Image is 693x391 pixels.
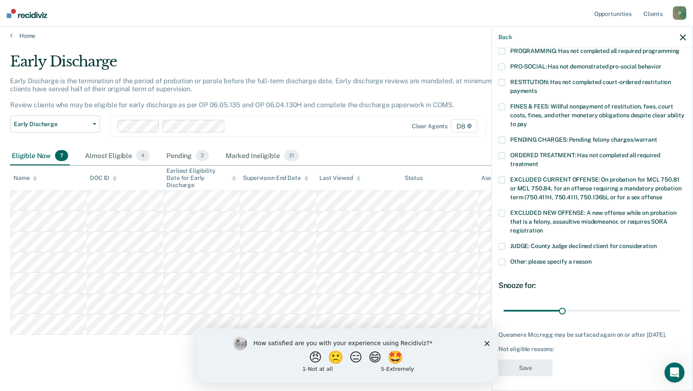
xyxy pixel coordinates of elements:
span: RESTITUTION: Has not completed court-ordered restitution payments [510,79,671,94]
span: PENDING CHARGES: Pending felony charges/warrant [510,136,657,143]
span: FINES & FEES: Willful nonpayment of restitution, fees, court costs, fines, and other monetary obl... [510,103,685,127]
span: PROGRAMMING: Has not completed all required programming [510,48,680,54]
div: Clear agents [412,123,448,130]
span: Early Discharge [14,121,90,128]
div: Early Discharge [10,53,530,77]
span: PRO-SOCIAL: Has not demonstrated pro-social behavior [510,63,661,70]
span: 21 [284,150,299,161]
div: Not eligible reasons: [498,346,686,353]
img: Recidiviz [7,9,47,18]
iframe: Survey by Kim from Recidiviz [196,328,497,383]
a: Home [10,32,683,40]
span: EXCLUDED CURRENT OFFENSE: On probation for MCL 750.81 or MCL 750.84, for an offense requiring a m... [510,176,681,201]
div: Status [405,174,423,182]
span: D8 [451,119,477,133]
button: Save [498,359,553,377]
div: Last Viewed [319,174,360,182]
div: Assigned to [481,174,521,182]
div: Quesmere Mccregg may be surfaced again on or after [DATE]. [498,331,686,338]
button: Back [498,34,512,41]
span: ORDERED TREATMENT: Has not completed all required treatment [510,152,660,167]
span: 4 [136,150,150,161]
span: 2 [196,150,209,161]
div: DOC ID [90,174,117,182]
span: EXCLUDED NEW OFFENSE: A new offense while on probation that is a felony, assaultive misdemeanor, ... [510,209,676,234]
div: Earliest Eligibility Date for Early Discharge [166,167,236,188]
span: 7 [55,150,68,161]
div: Name [13,174,37,182]
div: P [673,6,686,20]
div: Snooze for: [498,281,686,290]
div: Eligible Now [10,147,70,165]
div: Supervision End Date [243,174,308,182]
div: Marked Ineligible [224,147,300,165]
div: Almost Eligible [83,147,151,165]
span: Other: please specify a reason [510,258,592,265]
div: Pending [165,147,211,165]
p: Early Discharge is the termination of the period of probation or parole before the full-term disc... [10,77,510,109]
span: JUDGE: County Judge declined client for consideration [510,243,657,249]
iframe: Intercom live chat [664,362,685,383]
